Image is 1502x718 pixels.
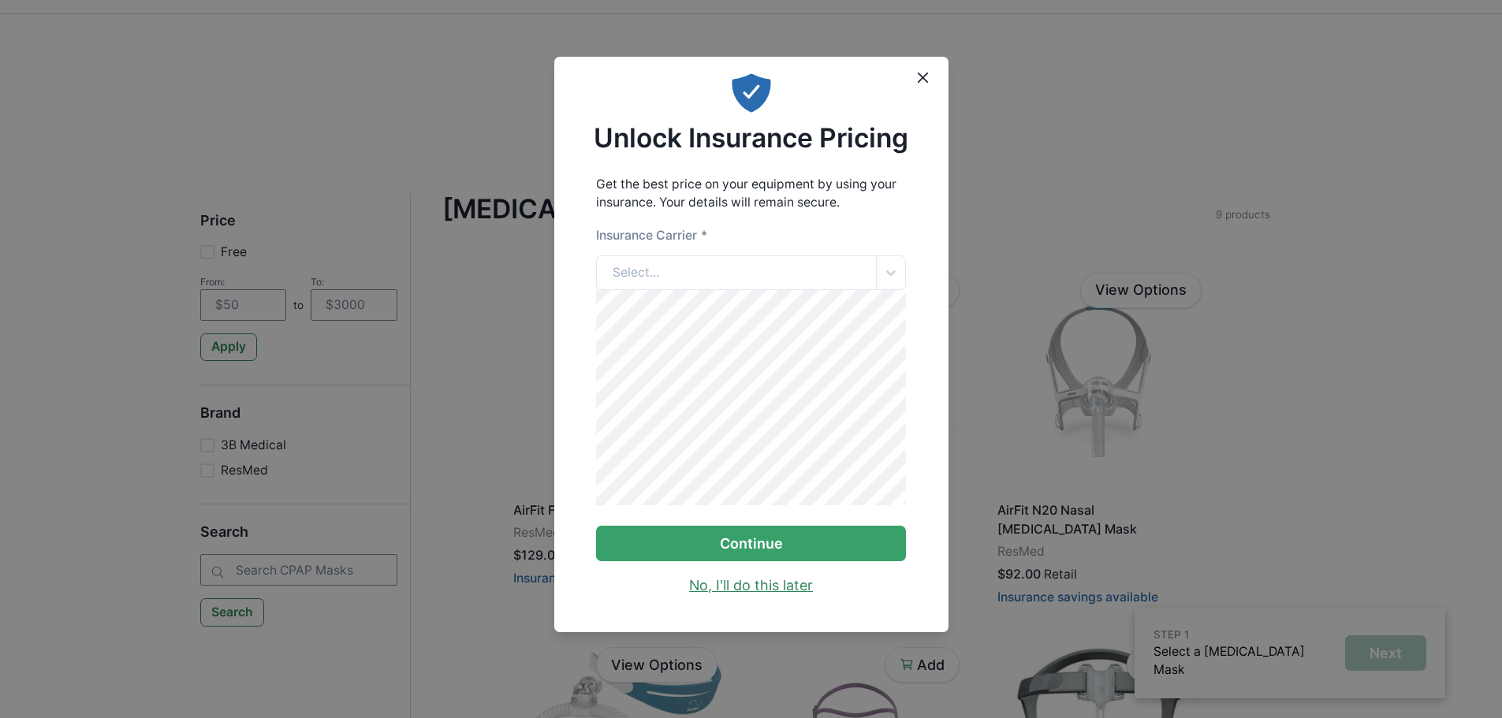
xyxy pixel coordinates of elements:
[613,263,659,282] div: Select...
[596,226,706,245] label: Insurance Carrier
[909,64,937,92] button: Close
[689,575,813,597] a: No, I'll do this later
[596,526,906,561] button: Continue
[594,122,908,154] h2: Unlock Insurance Pricing
[596,175,906,212] p: Get the best price on your equipment by using your insurance. Your details will remain secure.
